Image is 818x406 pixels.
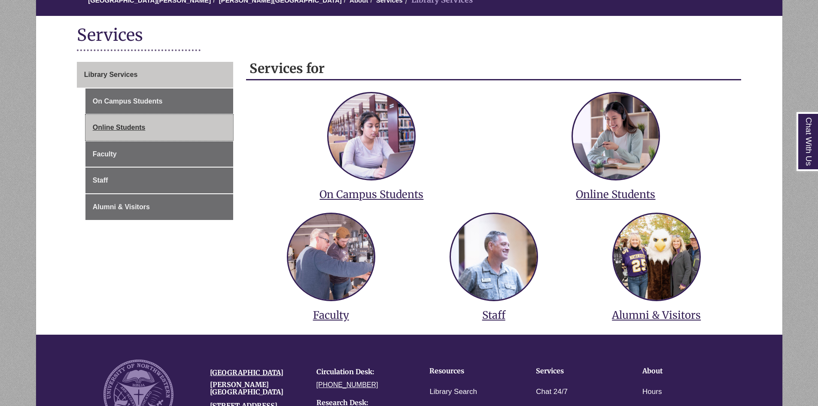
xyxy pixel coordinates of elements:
a: Online Students [85,115,233,140]
h3: Online Students [500,188,732,201]
img: services for staff [451,214,537,300]
a: services for staff Staff [419,205,569,322]
h3: Alumni & Visitors [581,308,731,322]
a: Library Search [429,386,477,398]
a: [PHONE_NUMBER] [316,381,378,388]
a: On Campus Students [85,89,233,114]
div: Guide Page Menu [77,62,233,220]
a: services for online students Online Students [500,85,732,201]
img: services for on campus students [328,93,414,179]
h3: Staff [419,308,569,322]
a: Hours [642,386,662,398]
h4: Services [536,367,616,375]
a: Faculty [85,141,233,167]
h4: About [642,367,722,375]
img: services for online students [573,93,659,179]
a: services for alumni and visitors Alumni & Visitors [581,205,731,322]
a: [GEOGRAPHIC_DATA] [210,368,283,377]
span: Library Services [84,71,138,78]
a: Library Services [77,62,233,88]
img: services for alumni and visitors [614,214,699,300]
a: services for on campus students On Campus Students [256,85,487,201]
h4: Circulation Desk: [316,368,410,376]
h4: [PERSON_NAME][GEOGRAPHIC_DATA] [210,381,304,396]
h3: On Campus Students [256,188,487,201]
img: services for faculty [288,214,374,300]
a: Chat 24/7 [536,386,568,398]
a: Alumni & Visitors [85,194,233,220]
h2: Services for [246,58,741,80]
h3: Faculty [256,308,406,322]
h1: Services [77,24,742,47]
h4: Resources [429,367,509,375]
a: services for faculty Faculty [256,205,406,322]
a: Staff [85,168,233,193]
